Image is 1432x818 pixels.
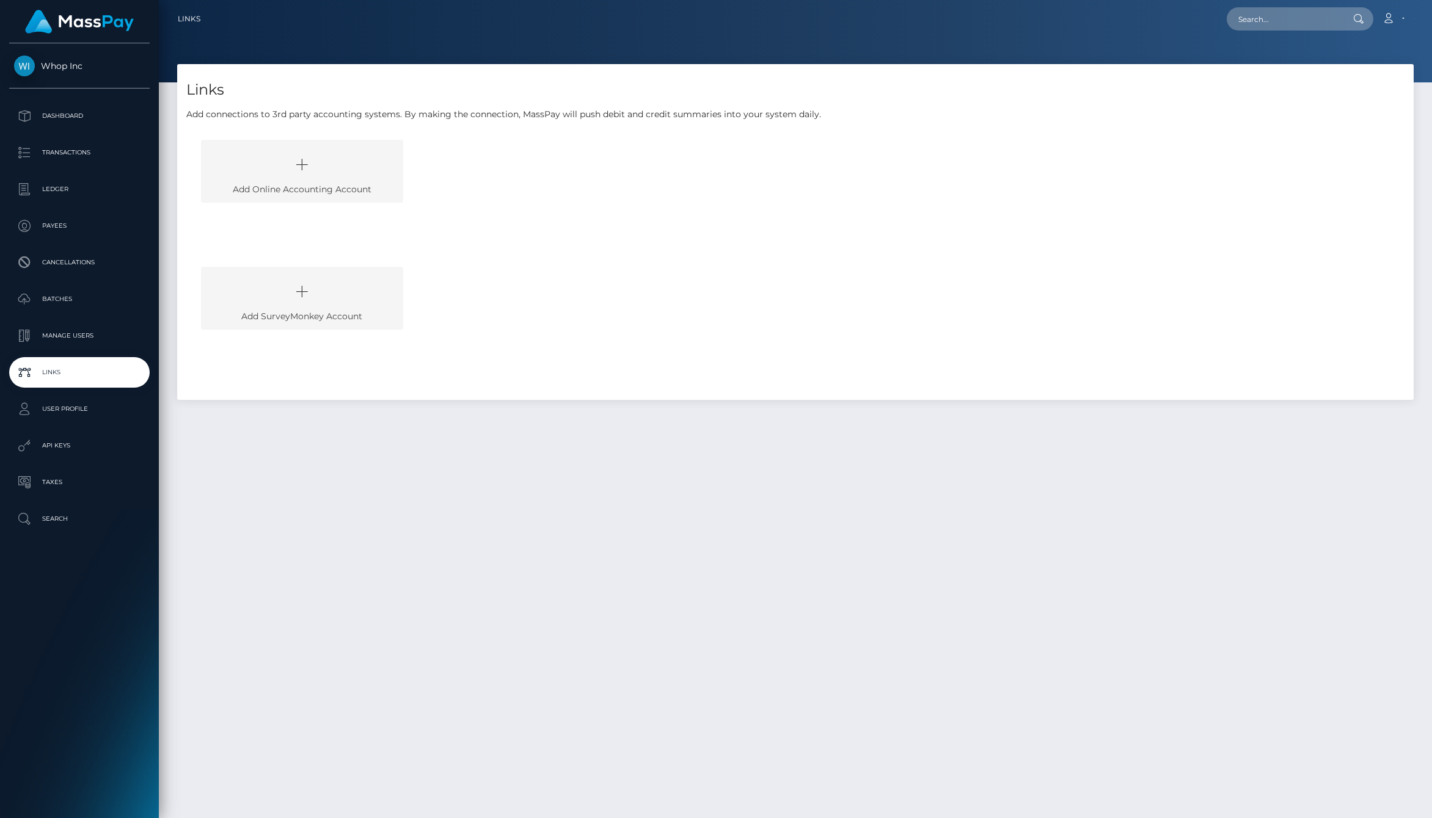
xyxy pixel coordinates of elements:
img: Whop Inc [14,56,35,76]
p: Cancellations [14,253,145,272]
span: Whop Inc [9,60,150,71]
img: MassPay Logo [25,10,134,34]
p: Transactions [14,143,145,162]
a: Search [9,504,150,534]
a: Cancellations [9,247,150,278]
a: Payees [9,211,150,241]
h4: Links [186,79,1405,101]
p: API Keys [14,436,145,455]
p: Payees [14,217,145,235]
a: Dashboard [9,101,150,131]
p: Add connections to 3rd party accounting systems. By making the connection, MassPay will push debi... [186,108,1405,121]
a: User Profile [9,394,150,424]
p: Taxes [14,473,145,491]
a: Transactions [9,137,150,168]
a: Links [9,357,150,388]
p: Batches [14,290,145,308]
p: Links [14,363,145,382]
a: Taxes [9,467,150,498]
a: Links [178,6,200,32]
input: Search... [1227,7,1342,31]
a: API Keys [9,430,150,461]
p: Manage Users [14,327,145,345]
a: Batches [9,284,150,314]
p: User Profile [14,400,145,418]
p: Search [14,510,145,528]
a: Ledger [9,174,150,204]
div: Add Online Accounting Account [201,140,403,203]
p: Dashboard [14,107,145,125]
a: Manage Users [9,320,150,351]
p: Ledger [14,180,145,198]
div: Add SurveyMonkey Account [201,267,403,330]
